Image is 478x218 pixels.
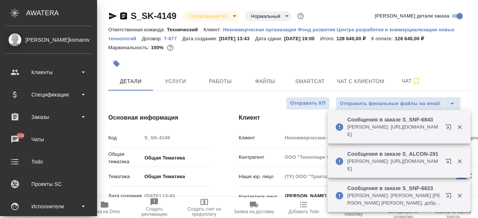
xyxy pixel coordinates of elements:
p: Договор: [142,36,164,41]
p: Наше юр. лицо [239,173,282,180]
input: Пустое поле [142,190,207,201]
span: Работы [202,77,238,86]
p: Маржинальность: [108,45,151,50]
p: Дата сдачи: [255,36,284,41]
input: Пустое поле [142,132,209,143]
p: Тематика [108,173,142,180]
button: Отправить финальные файлы на email [336,97,444,110]
button: Создать счет на предоплату [179,197,229,218]
div: AWATERA [26,6,97,20]
div: [PERSON_NAME]komarov [6,36,91,44]
p: 100% [151,45,165,50]
p: Контактное лицо [239,193,282,200]
div: Заказы [6,111,91,123]
button: Открыть в новой вкладке [441,120,459,138]
div: split button [336,97,461,110]
p: Сообщения в заказе S_SNF-6843 [347,116,441,123]
p: 128 640,00 ₽ [336,36,371,41]
p: Код [108,134,142,142]
button: Согласование КП [186,13,230,19]
p: Т-877 [164,36,183,41]
a: 100Чаты [2,130,95,149]
div: Todo [6,156,91,167]
button: Папка на Drive [80,197,129,218]
button: Нормальный [249,13,282,19]
p: Дата создания: [182,36,219,41]
button: Закрыть [452,124,467,130]
p: Ответственная команда: [108,27,167,32]
h4: Клиент [239,113,470,122]
button: Добавить тэг [108,56,125,72]
button: Скопировать ссылку [119,12,128,20]
p: Некоммерческая организация Фонд развития Центра разработки и коммерциализации новых технологий [108,27,454,41]
h4: Основная информация [108,113,209,122]
p: Клиент [239,134,282,142]
div: Чаты [6,134,91,145]
button: Открыть в новой вкладке [441,154,459,172]
div: Исполнители [6,201,91,212]
span: Папка на Drive [89,209,120,214]
span: Отправить финальные файлы на email [340,99,440,108]
a: Проекты SC [2,175,95,193]
svg: Подписаться [412,77,421,86]
span: Создать счет на предоплату [184,206,224,217]
div: Общая Тематика [142,152,209,164]
div: Согласование КП [182,11,239,21]
button: Добавить Todo [279,197,329,218]
span: Чат с клиентом [337,77,384,86]
span: Smartcat [292,77,328,86]
a: Т-877 [164,35,183,41]
p: К оплате: [371,36,395,41]
p: 128 640,00 ₽ [395,36,429,41]
span: Добавить Todo [288,209,319,214]
p: Клиент: [204,27,223,32]
button: Создать рекламацию [130,197,179,218]
p: Технический [167,27,204,32]
p: [PERSON_NAME]: [URL][DOMAIN_NAME] [347,158,441,173]
a: Некоммерческая организация Фонд развития Центра разработки и коммерциализации новых технологий [108,26,454,41]
div: Клиенты [6,67,91,78]
button: Закрыть [452,192,467,199]
button: Закрыть [452,158,467,165]
div: Общая Тематика [142,170,209,183]
p: [DATE] 13:43 [219,36,255,41]
span: Заявка на доставку [234,209,274,214]
span: Отправить КП [290,99,326,108]
p: [PERSON_NAME]: [URL][DOMAIN_NAME] [347,123,441,138]
span: 100 [12,132,29,139]
p: Дата создания [108,192,142,200]
button: Открыть в новой вкладке [441,188,459,206]
button: Доп статусы указывают на важность/срочность заказа [296,11,305,21]
span: Создать рекламацию [134,206,175,217]
p: Общая тематика [108,151,142,165]
p: Контрагент [239,154,282,161]
span: Детали [113,77,149,86]
div: Проекты SC [6,178,91,190]
button: Скопировать ссылку для ЯМессенджера [108,12,117,20]
p: [DATE] 19:00 [284,36,320,41]
div: Согласование КП [245,11,291,21]
p: [PERSON_NAME]: [PERSON_NAME] [PERSON_NAME] [PERSON_NAME], добрый день! Направляю во вложении комм... [347,192,441,207]
span: Файлы [247,77,283,86]
span: [PERSON_NAME] детали заказа [375,12,449,20]
div: Спецификации [6,89,91,100]
button: Заявка на доставку [229,197,279,218]
p: Сообщения в заказе S_SNF-6823 [347,184,441,192]
p: Итого: [320,36,336,41]
a: Todo [2,152,95,171]
p: Сообщения в заказе S_ALCON-291 [347,150,441,158]
span: Чат [393,76,429,86]
button: Отправить КП [286,97,330,110]
span: Услуги [158,77,193,86]
a: S_SK-4149 [131,11,176,21]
